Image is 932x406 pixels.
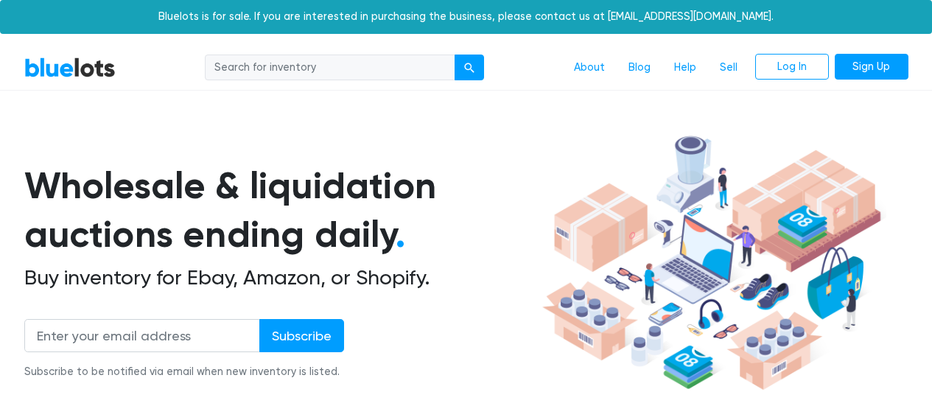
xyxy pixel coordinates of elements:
[205,55,455,81] input: Search for inventory
[24,364,344,380] div: Subscribe to be notified via email when new inventory is listed.
[24,265,537,290] h2: Buy inventory for Ebay, Amazon, or Shopify.
[24,319,260,352] input: Enter your email address
[835,54,908,80] a: Sign Up
[537,129,886,397] img: hero-ee84e7d0318cb26816c560f6b4441b76977f77a177738b4e94f68c95b2b83dbb.png
[24,57,116,78] a: BlueLots
[562,54,617,82] a: About
[755,54,829,80] a: Log In
[708,54,749,82] a: Sell
[24,161,537,259] h1: Wholesale & liquidation auctions ending daily
[396,212,405,256] span: .
[617,54,662,82] a: Blog
[662,54,708,82] a: Help
[259,319,344,352] input: Subscribe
